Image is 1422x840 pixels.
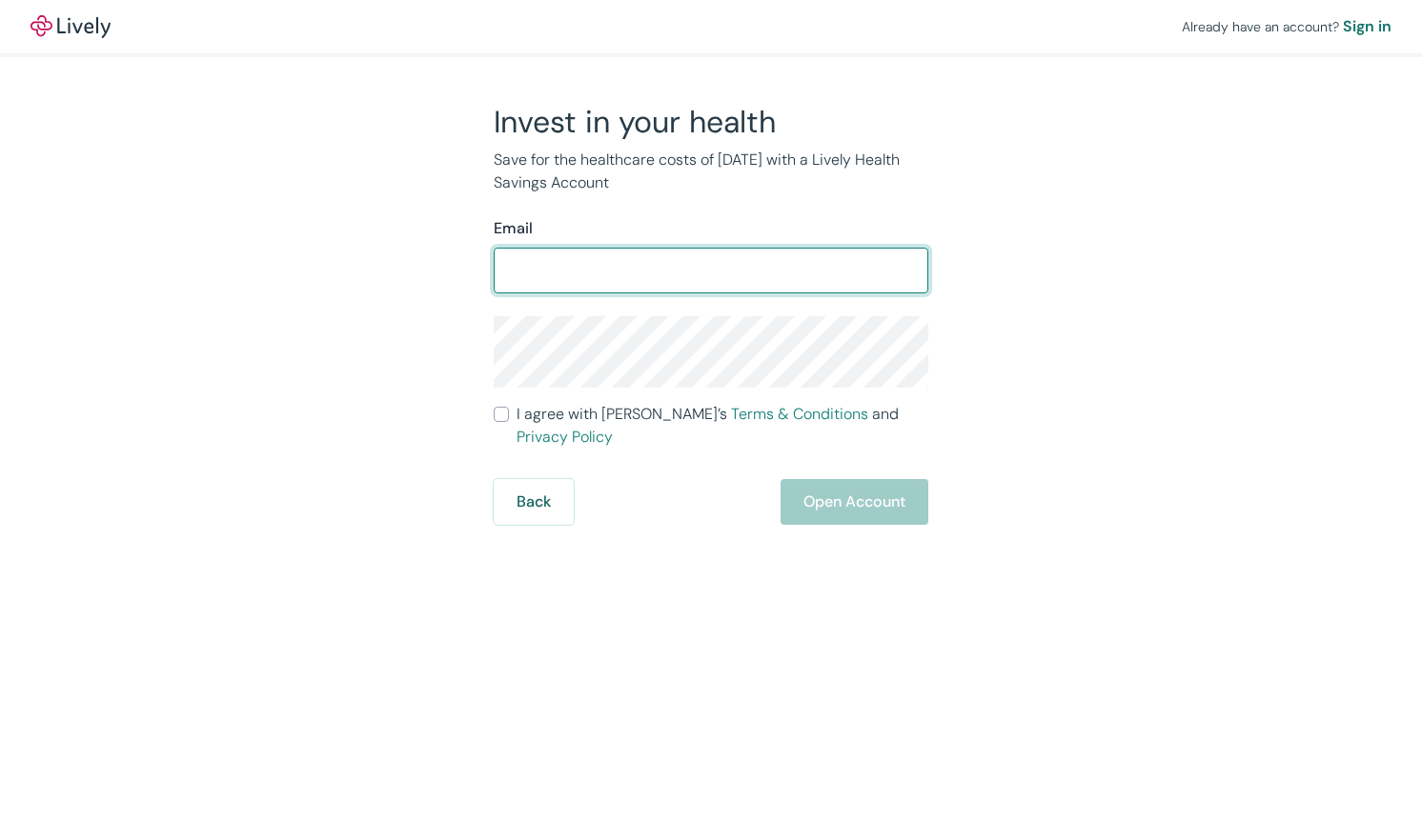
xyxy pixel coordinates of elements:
a: Terms & Conditions [731,404,868,424]
button: Back [494,479,574,525]
img: Lively [30,15,111,38]
a: LivelyLively [30,15,111,38]
div: Already have an account? [1182,15,1392,38]
a: Sign in [1343,15,1392,38]
p: Save for the healthcare costs of [DATE] with a Lively Health Savings Account [494,149,928,194]
h2: Invest in your health [494,103,928,141]
label: Email [494,217,533,240]
span: I agree with [PERSON_NAME]’s and [517,403,928,449]
a: Privacy Policy [517,427,613,447]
